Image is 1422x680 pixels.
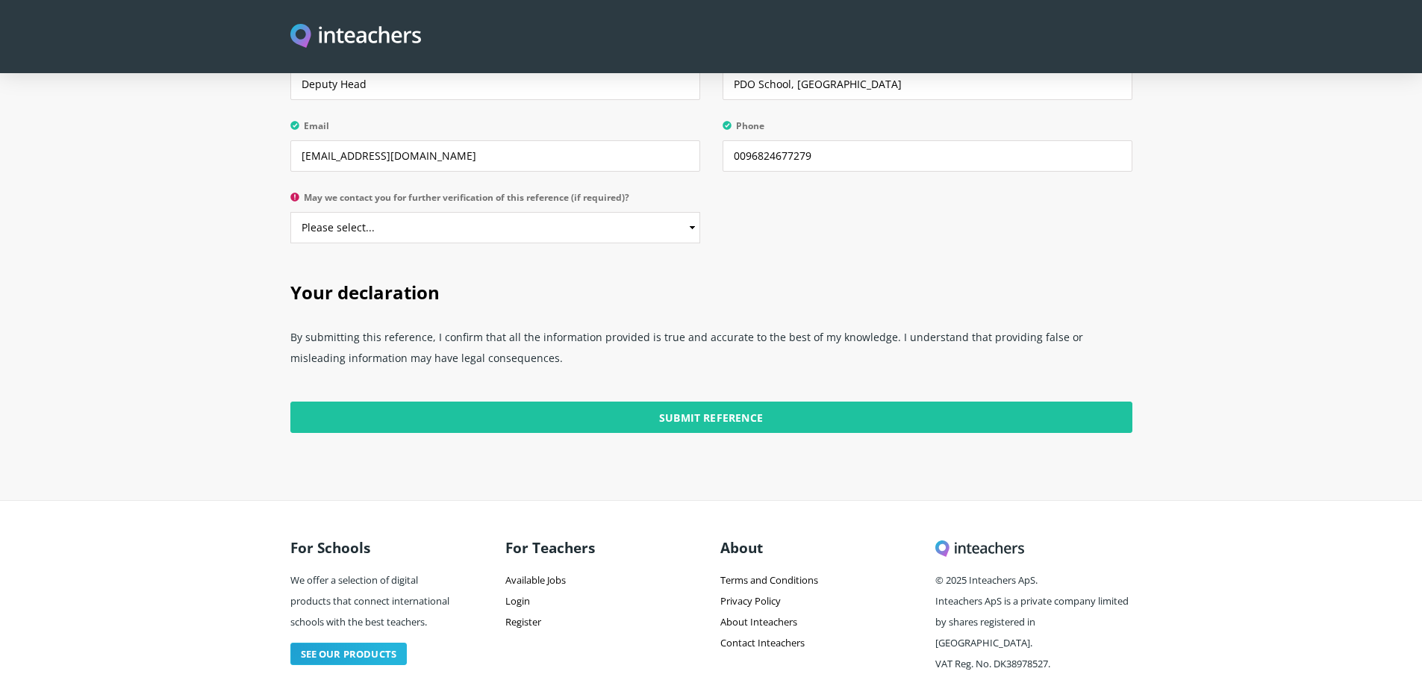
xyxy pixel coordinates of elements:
a: Register [505,615,541,628]
a: About Inteachers [720,615,797,628]
p: © 2025 Inteachers ApS. Inteachers ApS is a private company limited by shares registered in [GEOGR... [935,564,1132,679]
img: Inteachers [290,24,422,50]
input: Submit Reference [290,402,1132,433]
h3: Inteachers [935,532,1132,564]
a: Contact Inteachers [720,636,805,649]
a: See our products [290,643,408,665]
label: Email [290,121,700,140]
p: By submitting this reference, I confirm that all the information provided is true and accurate to... [290,321,1132,384]
p: We offer a selection of digital products that connect international schools with the best teachers. [290,564,456,637]
label: Phone [723,121,1132,140]
a: Available Jobs [505,573,566,587]
h3: For Teachers [505,532,702,564]
label: May we contact you for further verification of this reference (if required)? [290,193,700,212]
a: Visit this site's homepage [290,24,422,50]
a: Terms and Conditions [720,573,818,587]
h3: For Schools [290,532,456,564]
h3: About [720,532,917,564]
a: Privacy Policy [720,594,781,608]
span: Your declaration [290,280,440,305]
a: Login [505,594,530,608]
